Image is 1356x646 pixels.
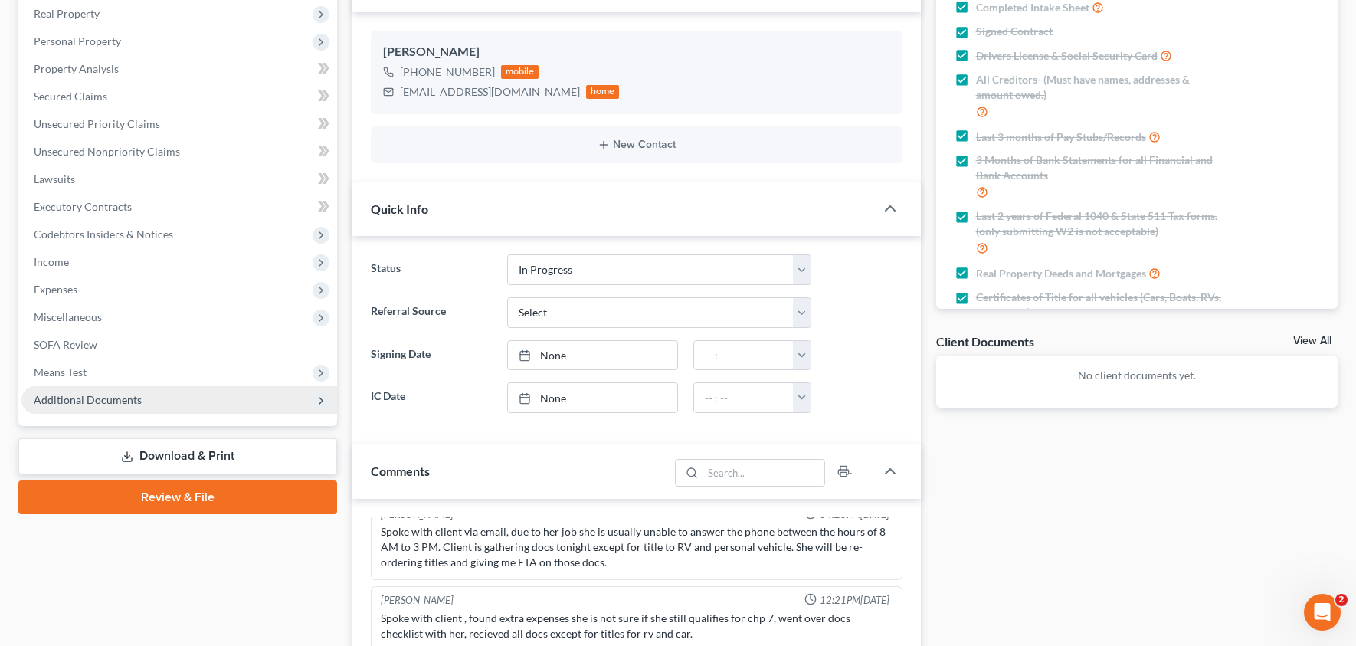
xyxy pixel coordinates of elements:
[508,383,677,412] a: None
[34,145,180,158] span: Unsecured Nonpriority Claims
[948,368,1325,383] p: No client documents yet.
[21,193,337,221] a: Executory Contracts
[694,383,794,412] input: -- : --
[383,43,890,61] div: [PERSON_NAME]
[508,341,677,370] a: None
[363,254,500,285] label: Status
[34,283,77,296] span: Expenses
[976,72,1224,103] span: All Creditors- (Must have names, addresses & amount owed.)
[21,166,337,193] a: Lawsuits
[1335,594,1348,606] span: 2
[703,460,824,486] input: Search...
[34,338,97,351] span: SOFA Review
[820,593,889,608] span: 12:21PM[DATE]
[34,117,160,130] span: Unsecured Priority Claims
[34,34,121,48] span: Personal Property
[34,393,142,406] span: Additional Documents
[34,255,69,268] span: Income
[371,464,430,478] span: Comments
[694,341,794,370] input: -- : --
[976,208,1224,239] span: Last 2 years of Federal 1040 & State 511 Tax forms. (only submitting W2 is not acceptable)
[976,130,1146,145] span: Last 3 months of Pay Stubs/Records
[34,200,132,213] span: Executory Contracts
[18,480,337,514] a: Review & File
[383,139,890,151] button: New Contact
[34,228,173,241] span: Codebtors Insiders & Notices
[976,152,1224,183] span: 3 Months of Bank Statements for all Financial and Bank Accounts
[976,266,1146,281] span: Real Property Deeds and Mortgages
[34,62,119,75] span: Property Analysis
[34,7,100,20] span: Real Property
[21,83,337,110] a: Secured Claims
[363,297,500,328] label: Referral Source
[381,593,454,608] div: [PERSON_NAME]
[400,64,495,80] div: [PHONE_NUMBER]
[34,366,87,379] span: Means Test
[34,310,102,323] span: Miscellaneous
[936,333,1034,349] div: Client Documents
[381,611,893,641] div: Spoke with client , found extra expenses she is not sure if she still qualifies for chp 7, went o...
[371,202,428,216] span: Quick Info
[400,84,580,100] div: [EMAIL_ADDRESS][DOMAIN_NAME]
[976,290,1224,320] span: Certificates of Title for all vehicles (Cars, Boats, RVs, ATVs, Ect...) If its in your name, we n...
[21,110,337,138] a: Unsecured Priority Claims
[1293,336,1331,346] a: View All
[21,55,337,83] a: Property Analysis
[976,24,1053,39] span: Signed Contract
[34,172,75,185] span: Lawsuits
[21,138,337,166] a: Unsecured Nonpriority Claims
[976,48,1158,64] span: Drivers License & Social Security Card
[1304,594,1341,631] iframe: Intercom live chat
[586,85,620,99] div: home
[501,65,539,79] div: mobile
[381,524,893,570] div: Spoke with client via email, due to her job she is usually unable to answer the phone between the...
[363,340,500,371] label: Signing Date
[18,438,337,474] a: Download & Print
[21,331,337,359] a: SOFA Review
[363,382,500,413] label: IC Date
[34,90,107,103] span: Secured Claims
